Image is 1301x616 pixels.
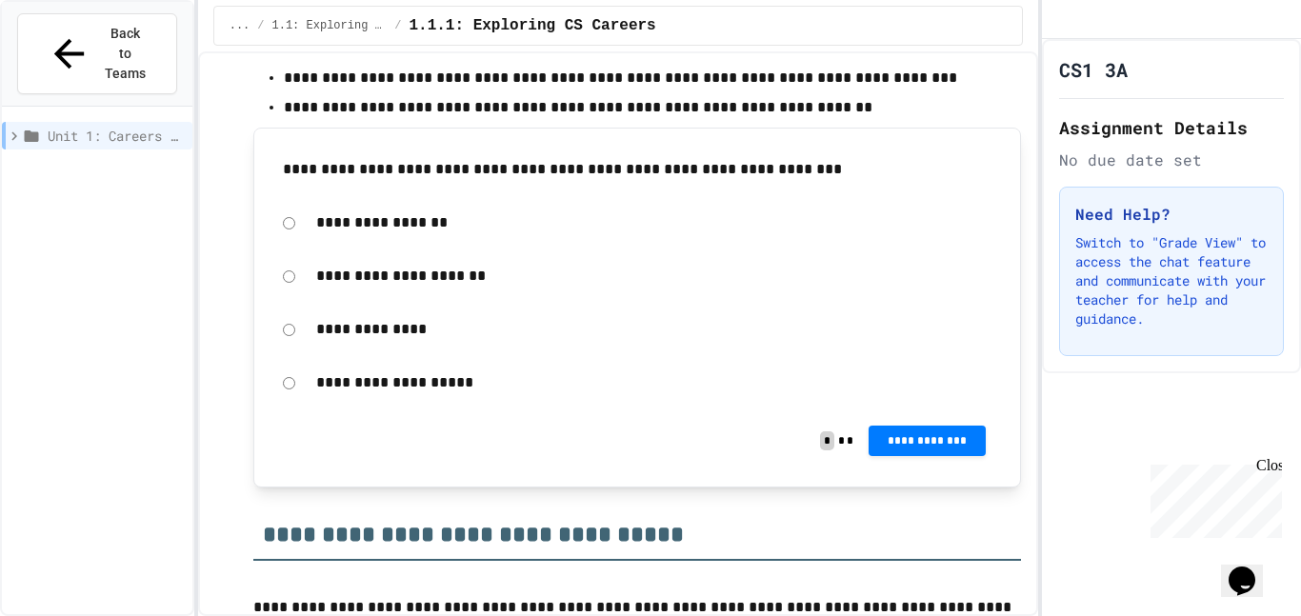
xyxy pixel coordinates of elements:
span: ... [230,18,250,33]
p: Switch to "Grade View" to access the chat feature and communicate with your teacher for help and ... [1075,233,1268,328]
span: / [257,18,264,33]
h2: Assignment Details [1059,114,1284,141]
span: 1.1.1: Exploring CS Careers [409,14,655,37]
div: Chat with us now!Close [8,8,131,121]
iframe: chat widget [1221,540,1282,597]
span: 1.1: Exploring CS Careers [272,18,388,33]
span: Unit 1: Careers & Professionalism [48,126,185,146]
span: Back to Teams [103,24,148,84]
div: No due date set [1059,149,1284,171]
iframe: chat widget [1143,457,1282,538]
span: / [394,18,401,33]
button: Back to Teams [17,13,177,94]
h1: CS1 3A [1059,56,1128,83]
h3: Need Help? [1075,203,1268,226]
